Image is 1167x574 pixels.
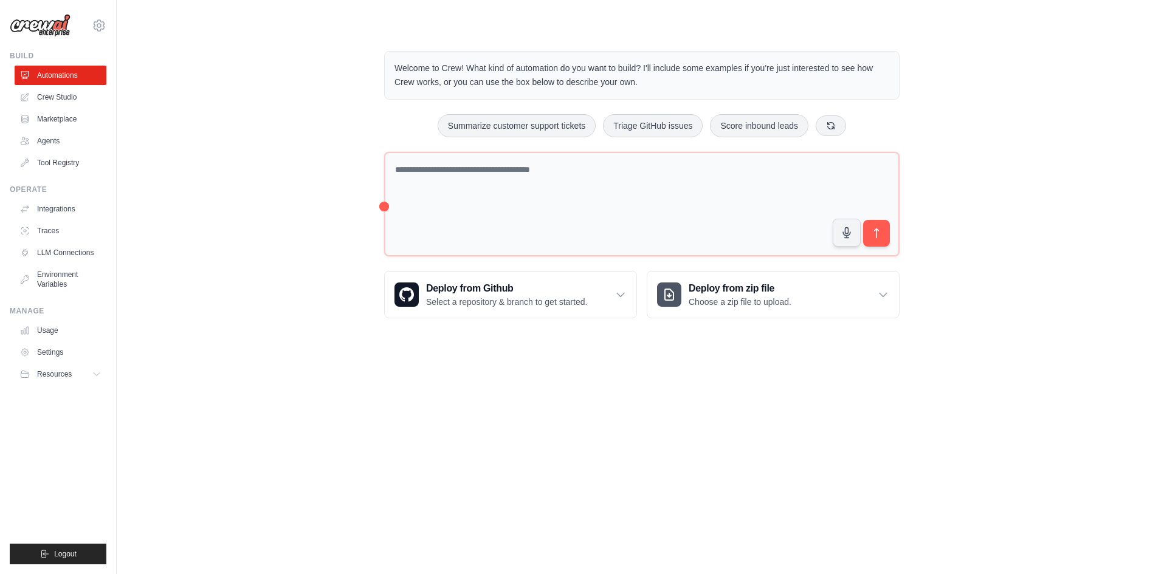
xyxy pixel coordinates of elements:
[15,343,106,362] a: Settings
[15,109,106,129] a: Marketplace
[426,296,587,308] p: Select a repository & branch to get started.
[15,265,106,294] a: Environment Variables
[689,296,791,308] p: Choose a zip file to upload.
[15,131,106,151] a: Agents
[15,243,106,262] a: LLM Connections
[15,321,106,340] a: Usage
[15,153,106,173] a: Tool Registry
[15,221,106,241] a: Traces
[603,114,703,137] button: Triage GitHub issues
[15,364,106,384] button: Resources
[689,281,791,296] h3: Deploy from zip file
[10,185,106,194] div: Operate
[10,51,106,61] div: Build
[438,114,596,137] button: Summarize customer support tickets
[426,281,587,296] h3: Deploy from Github
[15,87,106,107] a: Crew Studio
[394,61,889,89] p: Welcome to Crew! What kind of automation do you want to build? I'll include some examples if you'...
[710,114,808,137] button: Score inbound leads
[10,14,71,37] img: Logo
[10,306,106,316] div: Manage
[15,66,106,85] a: Automations
[54,549,77,559] span: Logout
[37,369,72,379] span: Resources
[10,544,106,564] button: Logout
[15,199,106,219] a: Integrations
